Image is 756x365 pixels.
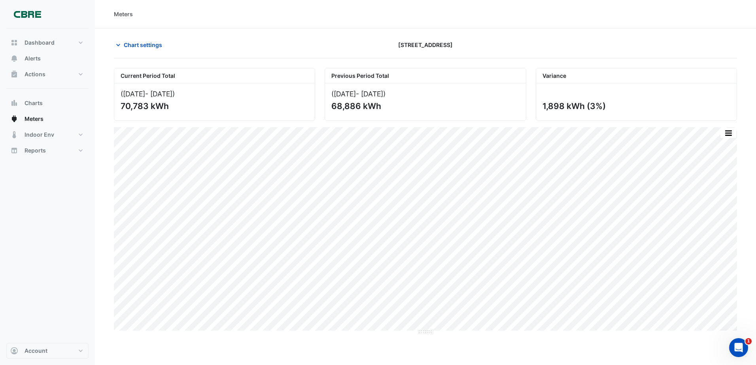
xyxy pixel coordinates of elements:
[6,35,89,51] button: Dashboard
[25,55,41,62] span: Alerts
[25,115,43,123] span: Meters
[121,101,307,111] div: 70,783 kWh
[6,127,89,143] button: Indoor Env
[536,68,737,83] div: Variance
[114,38,167,52] button: Chart settings
[331,101,518,111] div: 68,886 kWh
[10,55,18,62] app-icon: Alerts
[25,347,47,355] span: Account
[114,68,315,83] div: Current Period Total
[356,90,383,98] span: - [DATE]
[398,41,453,49] span: [STREET_ADDRESS]
[10,39,18,47] app-icon: Dashboard
[10,99,18,107] app-icon: Charts
[145,90,172,98] span: - [DATE]
[25,39,55,47] span: Dashboard
[121,90,308,98] div: ([DATE] )
[10,131,18,139] app-icon: Indoor Env
[720,128,736,138] button: More Options
[6,66,89,82] button: Actions
[729,338,748,357] iframe: Intercom live chat
[542,101,729,111] div: 1,898 kWh (3%)
[25,70,45,78] span: Actions
[6,343,89,359] button: Account
[6,111,89,127] button: Meters
[25,131,54,139] span: Indoor Env
[25,99,43,107] span: Charts
[124,41,162,49] span: Chart settings
[25,147,46,154] span: Reports
[745,338,752,344] span: 1
[9,6,45,22] img: Company Logo
[114,10,133,18] div: Meters
[6,95,89,111] button: Charts
[10,70,18,78] app-icon: Actions
[6,51,89,66] button: Alerts
[6,143,89,158] button: Reports
[331,90,519,98] div: ([DATE] )
[10,147,18,154] app-icon: Reports
[325,68,525,83] div: Previous Period Total
[10,115,18,123] app-icon: Meters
